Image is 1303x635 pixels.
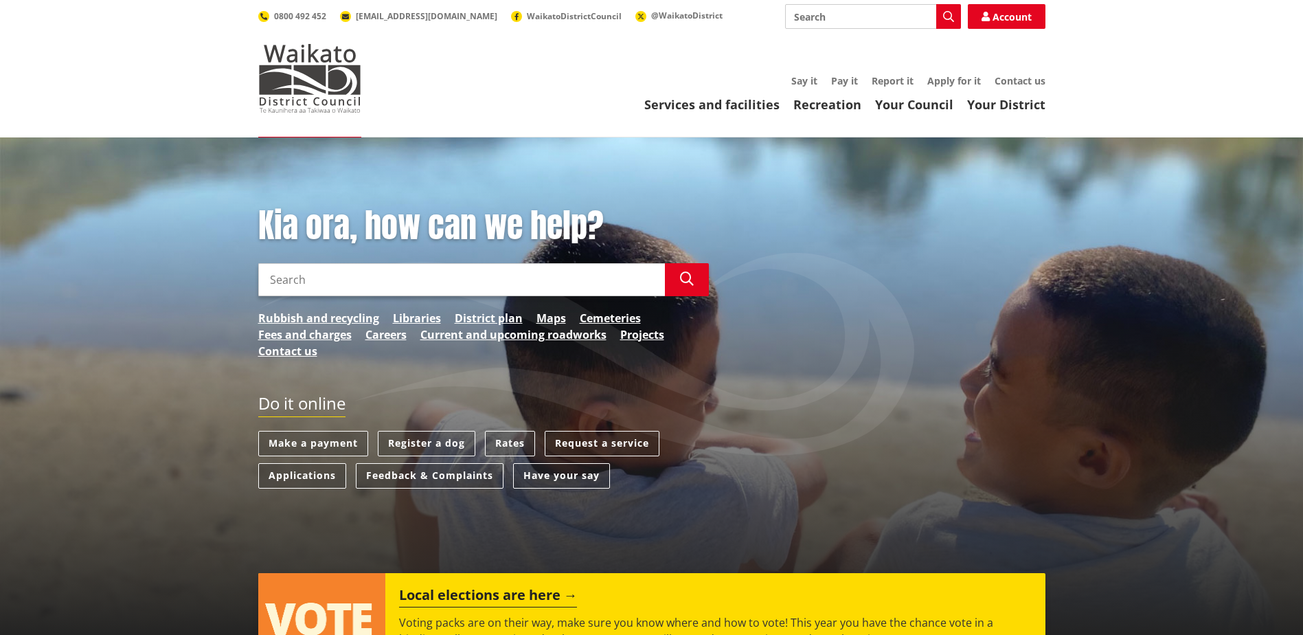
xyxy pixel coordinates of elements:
[455,310,523,326] a: District plan
[365,326,407,343] a: Careers
[644,96,780,113] a: Services and facilities
[274,10,326,22] span: 0800 492 452
[258,206,709,246] h1: Kia ora, how can we help?
[927,74,981,87] a: Apply for it
[545,431,659,456] a: Request a service
[967,96,1045,113] a: Your District
[872,74,914,87] a: Report it
[258,44,361,113] img: Waikato District Council - Te Kaunihera aa Takiwaa o Waikato
[356,463,503,489] a: Feedback & Complaints
[399,587,577,608] h2: Local elections are here
[258,463,346,489] a: Applications
[995,74,1045,87] a: Contact us
[356,10,497,22] span: [EMAIL_ADDRESS][DOMAIN_NAME]
[793,96,861,113] a: Recreation
[258,326,352,343] a: Fees and charges
[875,96,953,113] a: Your Council
[485,431,535,456] a: Rates
[420,326,607,343] a: Current and upcoming roadworks
[258,263,665,296] input: Search input
[258,343,317,359] a: Contact us
[831,74,858,87] a: Pay it
[258,10,326,22] a: 0800 492 452
[513,463,610,489] a: Have your say
[340,10,497,22] a: [EMAIL_ADDRESS][DOMAIN_NAME]
[527,10,622,22] span: WaikatoDistrictCouncil
[620,326,664,343] a: Projects
[635,10,723,21] a: @WaikatoDistrict
[258,431,368,456] a: Make a payment
[651,10,723,21] span: @WaikatoDistrict
[968,4,1045,29] a: Account
[378,431,475,456] a: Register a dog
[791,74,817,87] a: Say it
[393,310,441,326] a: Libraries
[580,310,641,326] a: Cemeteries
[258,394,345,418] h2: Do it online
[785,4,961,29] input: Search input
[511,10,622,22] a: WaikatoDistrictCouncil
[258,310,379,326] a: Rubbish and recycling
[536,310,566,326] a: Maps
